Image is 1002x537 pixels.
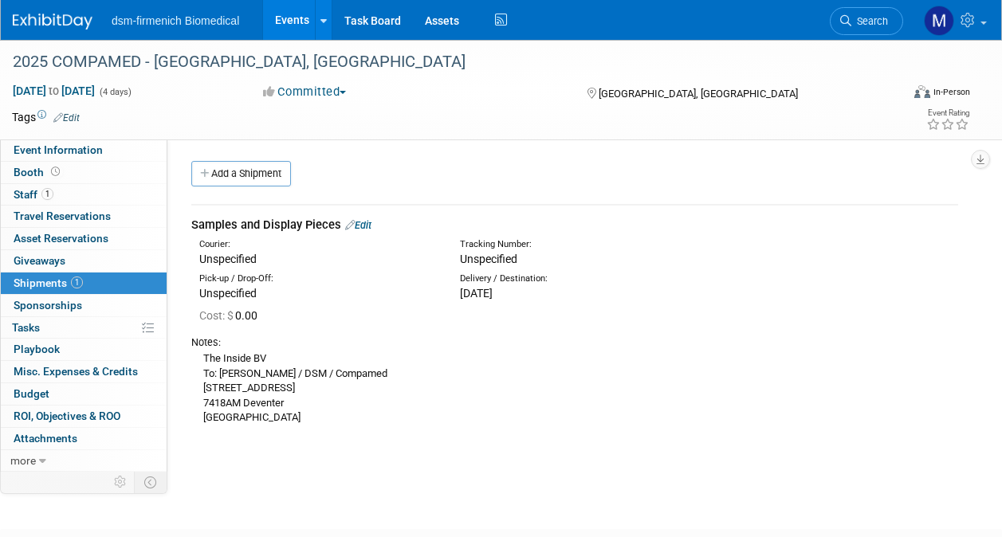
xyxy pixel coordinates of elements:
[599,88,798,100] span: [GEOGRAPHIC_DATA], [GEOGRAPHIC_DATA]
[14,188,53,201] span: Staff
[14,232,108,245] span: Asset Reservations
[12,321,40,334] span: Tasks
[53,112,80,123] a: Edit
[1,428,167,449] a: Attachments
[345,219,371,231] a: Edit
[460,272,697,285] div: Delivery / Destination:
[14,343,60,355] span: Playbook
[1,184,167,206] a: Staff1
[12,109,80,125] td: Tags
[48,166,63,178] span: Booth not reserved yet
[14,387,49,400] span: Budget
[135,472,167,492] td: Toggle Event Tabs
[14,432,77,445] span: Attachments
[12,84,96,98] span: [DATE] [DATE]
[1,361,167,382] a: Misc. Expenses & Credits
[1,406,167,427] a: ROI, Objectives & ROO
[1,162,167,183] a: Booth
[14,143,103,156] span: Event Information
[199,287,257,300] span: Unspecified
[1,339,167,360] a: Playbook
[460,253,517,265] span: Unspecified
[14,254,65,267] span: Giveaways
[71,276,83,288] span: 1
[933,86,970,98] div: In-Person
[199,309,264,322] span: 0.00
[1,450,167,472] a: more
[191,161,291,186] a: Add a Shipment
[1,383,167,405] a: Budget
[191,335,958,350] div: Notes:
[1,228,167,249] a: Asset Reservations
[914,85,930,98] img: Format-Inperson.png
[7,48,888,76] div: 2025 COMPAMED - [GEOGRAPHIC_DATA], [GEOGRAPHIC_DATA]
[926,109,969,117] div: Event Rating
[14,210,111,222] span: Travel Reservations
[257,84,352,100] button: Committed
[191,217,958,233] div: Samples and Display Pieces
[1,295,167,316] a: Sponsorships
[460,285,697,301] div: [DATE]
[1,272,167,294] a: Shipments1
[1,206,167,227] a: Travel Reservations
[830,7,903,35] a: Search
[14,410,120,422] span: ROI, Objectives & ROO
[14,276,83,289] span: Shipments
[1,139,167,161] a: Event Information
[851,15,888,27] span: Search
[13,14,92,29] img: ExhibitDay
[199,309,235,322] span: Cost: $
[191,350,958,425] div: The Inside BV To: [PERSON_NAME] / DSM / Compamed [STREET_ADDRESS] 7418AM Deventer [GEOGRAPHIC_DATA]
[199,272,436,285] div: Pick-up / Drop-Off:
[112,14,239,27] span: dsm-firmenich Biomedical
[924,6,954,36] img: Melanie Davison
[1,317,167,339] a: Tasks
[199,238,436,251] div: Courier:
[107,472,135,492] td: Personalize Event Tab Strip
[199,251,436,267] div: Unspecified
[14,299,82,312] span: Sponsorships
[460,238,762,251] div: Tracking Number:
[46,84,61,97] span: to
[98,87,132,97] span: (4 days)
[10,454,36,467] span: more
[14,166,63,178] span: Booth
[831,83,970,107] div: Event Format
[1,250,167,272] a: Giveaways
[14,365,138,378] span: Misc. Expenses & Credits
[41,188,53,200] span: 1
